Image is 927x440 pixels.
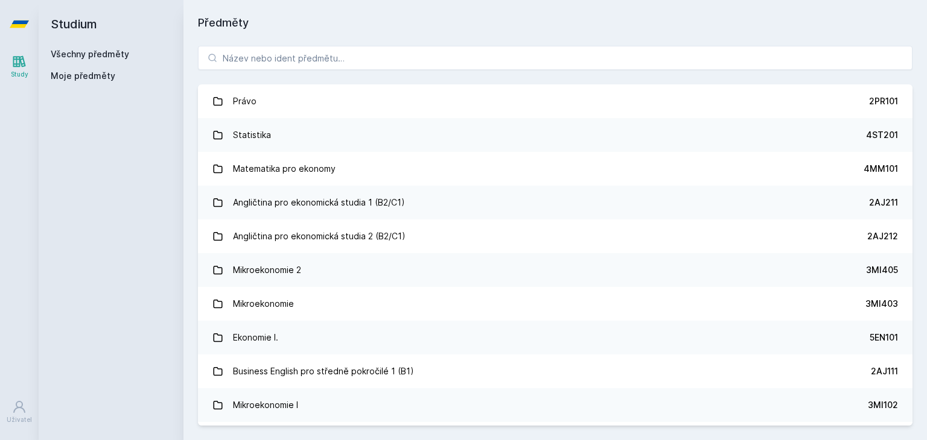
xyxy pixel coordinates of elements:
[233,123,271,147] div: Statistika
[870,332,898,344] div: 5EN101
[198,46,913,70] input: Název nebo ident předmětu…
[233,359,414,383] div: Business English pro středně pokročilé 1 (B1)
[11,70,28,79] div: Study
[869,196,898,209] div: 2AJ211
[51,49,129,59] a: Všechny předměty
[864,163,898,175] div: 4MM101
[198,354,913,388] a: Business English pro středně pokročilé 1 (B1) 2AJ111
[198,152,913,186] a: Matematika pro ekonomy 4MM101
[871,365,898,377] div: 2AJ111
[866,264,898,276] div: 3MI405
[233,89,256,113] div: Právo
[7,415,32,424] div: Uživatel
[51,70,115,82] span: Moje předměty
[865,298,898,310] div: 3MI403
[233,224,406,248] div: Angličtina pro ekonomická studia 2 (B2/C1)
[198,287,913,321] a: Mikroekonomie 3MI403
[198,321,913,354] a: Ekonomie I. 5EN101
[868,399,898,411] div: 3MI102
[198,388,913,422] a: Mikroekonomie I 3MI102
[198,219,913,253] a: Angličtina pro ekonomická studia 2 (B2/C1) 2AJ212
[198,84,913,118] a: Právo 2PR101
[2,394,36,430] a: Uživatel
[198,186,913,219] a: Angličtina pro ekonomická studia 1 (B2/C1) 2AJ211
[233,325,278,350] div: Ekonomie I.
[233,190,405,215] div: Angličtina pro ekonomická studia 1 (B2/C1)
[233,157,336,181] div: Matematika pro ekonomy
[869,95,898,107] div: 2PR101
[198,14,913,31] h1: Předměty
[233,258,301,282] div: Mikroekonomie 2
[2,48,36,85] a: Study
[233,292,294,316] div: Mikroekonomie
[867,230,898,242] div: 2AJ212
[198,253,913,287] a: Mikroekonomie 2 3MI405
[866,129,898,141] div: 4ST201
[198,118,913,152] a: Statistika 4ST201
[233,393,298,417] div: Mikroekonomie I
